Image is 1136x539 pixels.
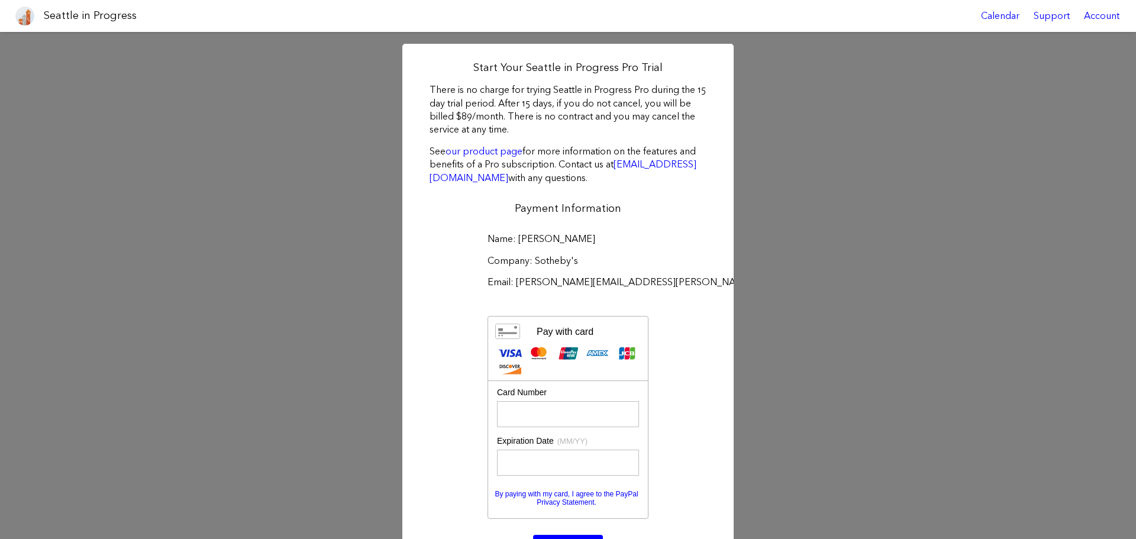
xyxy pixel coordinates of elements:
label: Email: [PERSON_NAME][EMAIL_ADDRESS][PERSON_NAME][DOMAIN_NAME] [488,276,648,289]
div: Expiration Date [497,435,639,447]
a: By paying with my card, I agree to the PayPal Privacy Statement. [495,490,638,506]
h2: Payment Information [430,201,706,216]
label: Name: [PERSON_NAME] [488,233,648,246]
div: Card Number [497,387,639,399]
p: There is no charge for trying Seattle in Progress Pro during the 15 day trial period. After 15 da... [430,83,706,137]
iframe: Secure Credit Card Frame - Expiration Date [502,450,634,475]
div: Pay with card [537,326,593,337]
h1: Seattle in Progress [44,8,137,23]
span: (MM/YY) [557,437,588,446]
h2: Start Your Seattle in Progress Pro Trial [430,60,706,75]
p: See for more information on the features and benefits of a Pro subscription. Contact us at with a... [430,145,706,185]
a: our product page [446,146,522,157]
label: Company: Sotheby's [488,254,648,267]
a: [EMAIL_ADDRESS][DOMAIN_NAME] [430,159,696,183]
iframe: Secure Credit Card Frame - Credit Card Number [502,402,634,427]
img: favicon-96x96.png [15,7,34,25]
